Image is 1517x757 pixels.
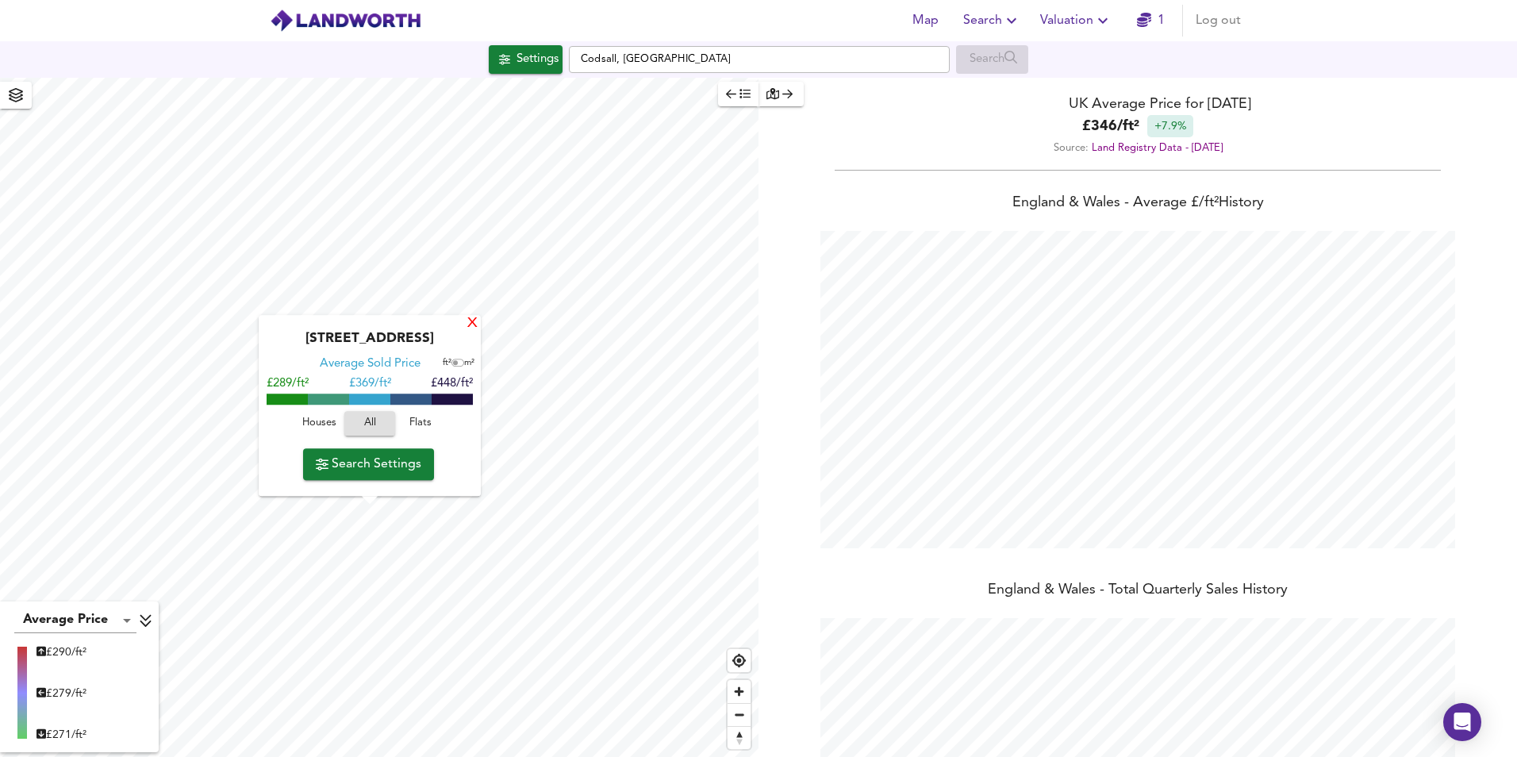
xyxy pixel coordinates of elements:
[298,415,340,433] span: Houses
[1443,703,1481,741] div: Open Intercom Messenger
[320,357,421,373] div: Average Sold Price
[303,448,434,480] button: Search Settings
[294,412,344,436] button: Houses
[957,5,1027,37] button: Search
[1196,10,1241,32] span: Log out
[728,726,751,749] button: Reset bearing to north
[1147,115,1193,137] div: +7.9%
[1040,10,1112,32] span: Valuation
[906,10,944,32] span: Map
[956,45,1028,74] div: Enable a Source before running a Search
[352,415,387,433] span: All
[489,45,563,74] div: Click to configure Search Settings
[1189,5,1247,37] button: Log out
[900,5,951,37] button: Map
[517,49,559,70] div: Settings
[1137,10,1165,32] a: 1
[728,727,751,749] span: Reset bearing to north
[728,703,751,726] button: Zoom out
[36,727,86,743] div: £ 271/ft²
[431,378,473,390] span: £448/ft²
[349,378,391,390] span: £ 369/ft²
[1034,5,1119,37] button: Valuation
[963,10,1021,32] span: Search
[270,9,421,33] img: logo
[758,580,1517,602] div: England & Wales - Total Quarterly Sales History
[728,680,751,703] button: Zoom in
[267,332,473,357] div: [STREET_ADDRESS]
[36,644,86,660] div: £ 290/ft²
[728,704,751,726] span: Zoom out
[466,317,479,332] div: X
[344,412,395,436] button: All
[36,686,86,701] div: £ 279/ft²
[399,415,442,433] span: Flats
[1092,143,1223,153] a: Land Registry Data - [DATE]
[316,453,421,475] span: Search Settings
[758,94,1517,115] div: UK Average Price for [DATE]
[464,359,474,368] span: m²
[14,608,136,633] div: Average Price
[569,46,950,73] input: Enter a location...
[758,193,1517,215] div: England & Wales - Average £/ ft² History
[267,378,309,390] span: £289/ft²
[489,45,563,74] button: Settings
[1082,116,1139,137] b: £ 346 / ft²
[443,359,451,368] span: ft²
[1125,5,1176,37] button: 1
[758,137,1517,159] div: Source:
[395,412,446,436] button: Flats
[728,649,751,672] button: Find my location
